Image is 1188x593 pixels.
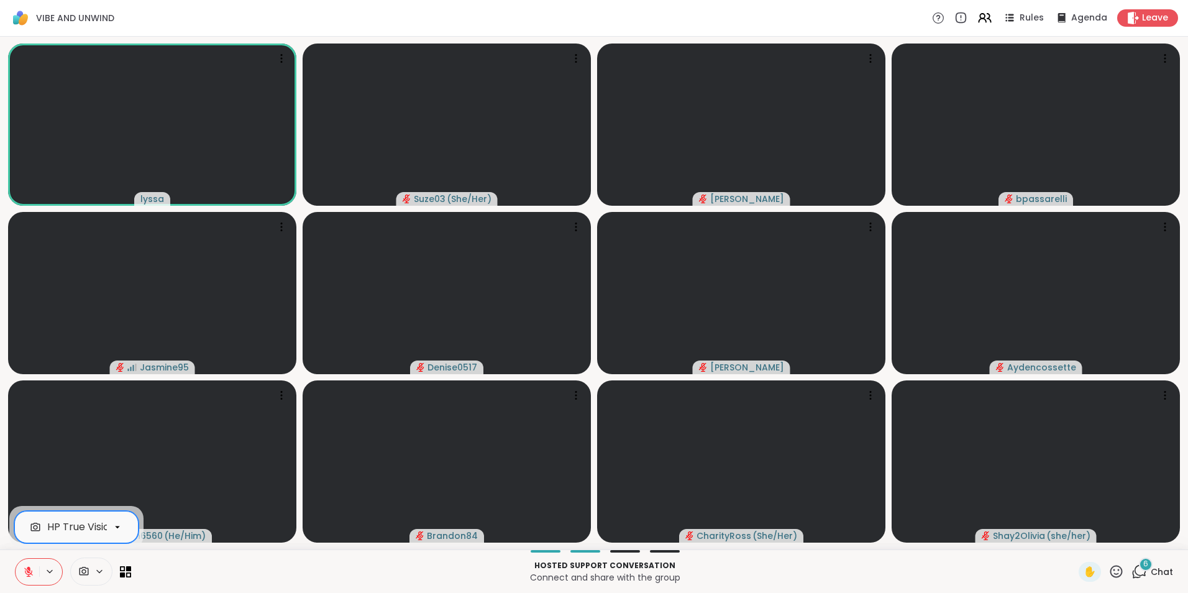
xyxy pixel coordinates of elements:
span: Rules [1020,12,1044,24]
span: Suze03 [414,193,445,205]
span: ( She/Her ) [752,530,797,542]
span: audio-muted [403,195,411,203]
span: [PERSON_NAME] [710,361,784,374]
span: audio-muted [416,531,424,540]
span: audio-muted [416,363,425,372]
span: CharityRoss [697,530,751,542]
span: audio-muted [996,363,1005,372]
span: audio-muted [699,195,708,203]
span: lyssa [140,193,164,205]
span: Denise0517 [427,361,477,374]
span: Jasmine95 [140,361,189,374]
span: Aydencossette [1007,361,1076,374]
span: Brandon84 [427,530,478,542]
span: ( she/her ) [1046,530,1090,542]
span: audio-muted [982,531,990,540]
span: audio-muted [699,363,708,372]
span: ✋ [1084,564,1096,579]
p: Hosted support conversation [139,560,1071,571]
span: Shay2Olivia [993,530,1045,542]
span: Leave [1142,12,1168,24]
p: Connect and share with the group [139,571,1071,584]
span: audio-muted [685,531,694,540]
img: ShareWell Logomark [10,7,31,29]
span: audio-muted [1005,195,1013,203]
div: HP True Vision HD Camera [47,520,175,535]
span: Agenda [1071,12,1107,24]
span: audio-muted [116,363,125,372]
span: bpassarelli [1016,193,1067,205]
span: VIBE AND UNWIND [36,12,114,24]
span: ( He/Him ) [164,530,206,542]
span: [PERSON_NAME] [710,193,784,205]
span: 6 [1143,559,1148,569]
span: Chat [1151,566,1173,578]
span: ( She/Her ) [447,193,491,205]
